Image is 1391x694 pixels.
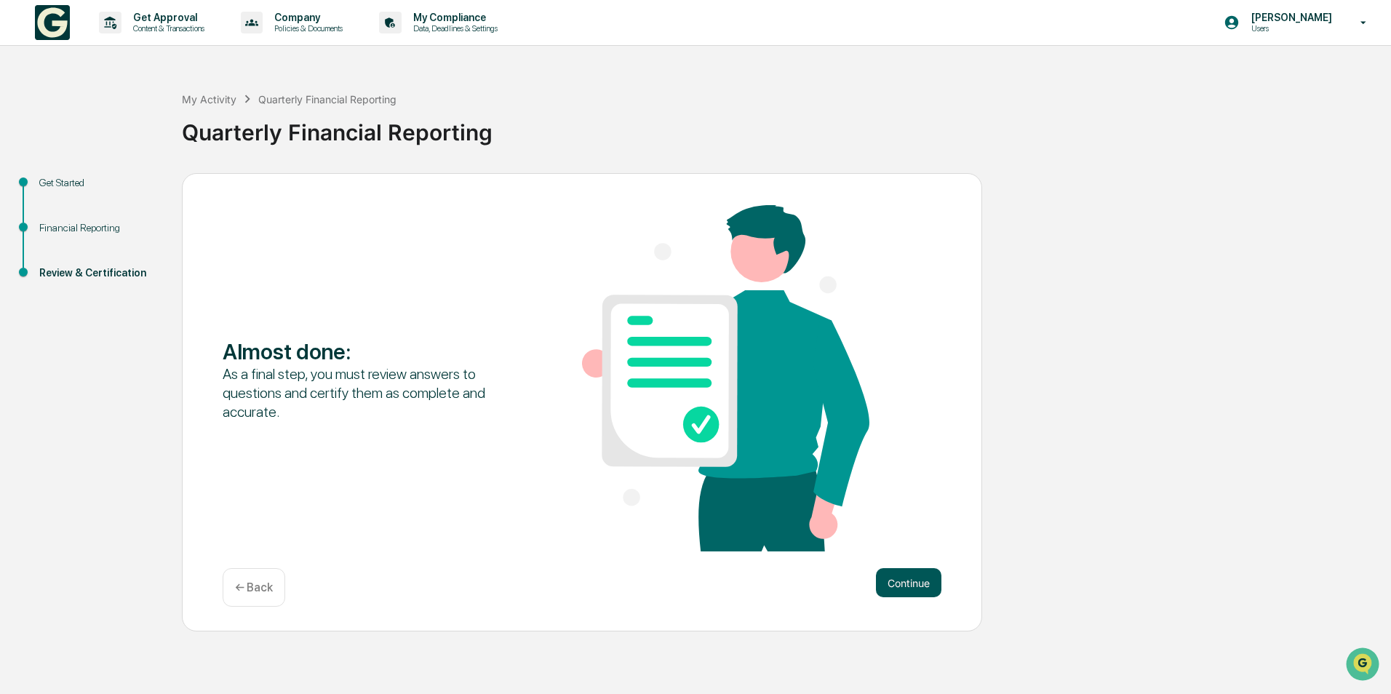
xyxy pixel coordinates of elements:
p: Company [263,12,350,23]
span: Pylon [145,247,176,258]
div: My Activity [182,93,236,105]
button: Continue [876,568,941,597]
a: 🖐️Preclearance [9,178,100,204]
div: 🗄️ [105,185,117,196]
img: Almost done [582,205,869,551]
p: Content & Transactions [121,23,212,33]
div: As a final step, you must review answers to questions and certify them as complete and accurate. [223,364,510,421]
a: Powered byPylon [103,246,176,258]
img: logo [35,5,70,40]
p: Data, Deadlines & Settings [402,23,505,33]
div: Quarterly Financial Reporting [182,108,1384,145]
span: Preclearance [29,183,94,198]
div: Almost done : [223,338,510,364]
p: Get Approval [121,12,212,23]
div: 🔎 [15,212,26,224]
div: 🖐️ [15,185,26,196]
div: Get Started [39,175,159,191]
p: [PERSON_NAME] [1240,12,1339,23]
img: 1746055101610-c473b297-6a78-478c-a979-82029cc54cd1 [15,111,41,137]
iframe: Open customer support [1344,646,1384,685]
span: Data Lookup [29,211,92,226]
p: ← Back [235,581,273,594]
span: Attestations [120,183,180,198]
p: My Compliance [402,12,505,23]
p: How can we help? [15,31,265,54]
div: Quarterly Financial Reporting [258,93,396,105]
div: Financial Reporting [39,220,159,236]
a: 🗄️Attestations [100,178,186,204]
div: We're available if you need us! [49,126,184,137]
a: 🔎Data Lookup [9,205,97,231]
p: Policies & Documents [263,23,350,33]
div: Review & Certification [39,266,159,281]
div: Start new chat [49,111,239,126]
p: Users [1240,23,1339,33]
button: Start new chat [247,116,265,133]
